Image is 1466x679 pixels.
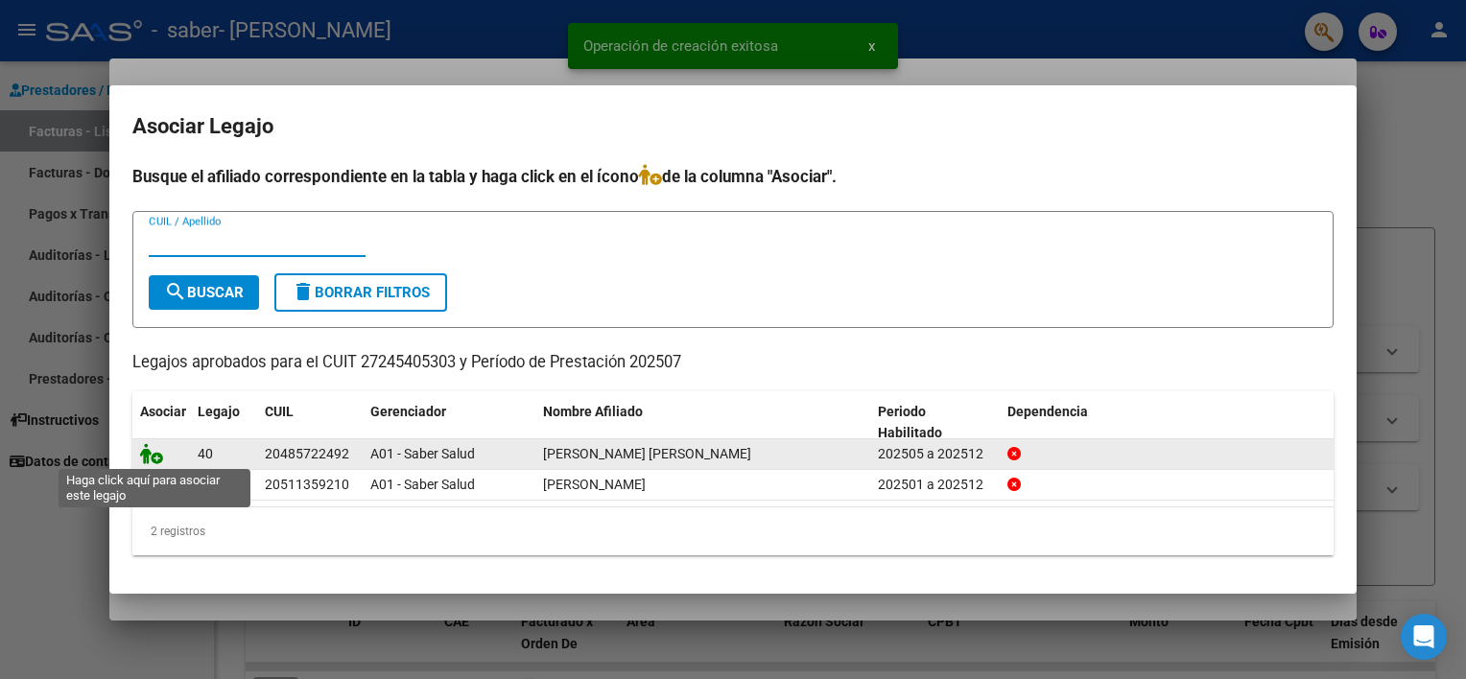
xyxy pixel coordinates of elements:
h2: Asociar Legajo [132,108,1334,145]
span: 40 [198,446,213,461]
div: 20485722492 [265,443,349,465]
span: DOMINICHINI EZEQUIEL [543,477,646,492]
button: Borrar Filtros [274,273,447,312]
span: Dependencia [1007,404,1088,419]
button: Buscar [149,275,259,310]
span: 2 [198,477,205,492]
span: Borrar Filtros [292,284,430,301]
span: A01 - Saber Salud [370,477,475,492]
span: Buscar [164,284,244,301]
datatable-header-cell: CUIL [257,391,363,455]
div: Open Intercom Messenger [1401,614,1447,660]
mat-icon: search [164,280,187,303]
span: MATTIVI RIOS IGNACIO ELIAN [543,446,751,461]
h4: Busque el afiliado correspondiente en la tabla y haga click en el ícono de la columna "Asociar". [132,164,1334,189]
div: 202505 a 202512 [878,443,992,465]
span: Periodo Habilitado [878,404,942,441]
div: 20511359210 [265,474,349,496]
datatable-header-cell: Dependencia [1000,391,1335,455]
span: Asociar [140,404,186,419]
div: 2 registros [132,507,1334,555]
datatable-header-cell: Gerenciador [363,391,535,455]
span: Nombre Afiliado [543,404,643,419]
datatable-header-cell: Legajo [190,391,257,455]
p: Legajos aprobados para el CUIT 27245405303 y Período de Prestación 202507 [132,351,1334,375]
datatable-header-cell: Nombre Afiliado [535,391,870,455]
datatable-header-cell: Asociar [132,391,190,455]
datatable-header-cell: Periodo Habilitado [870,391,1000,455]
div: 202501 a 202512 [878,474,992,496]
span: Gerenciador [370,404,446,419]
span: A01 - Saber Salud [370,446,475,461]
mat-icon: delete [292,280,315,303]
span: CUIL [265,404,294,419]
span: Legajo [198,404,240,419]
